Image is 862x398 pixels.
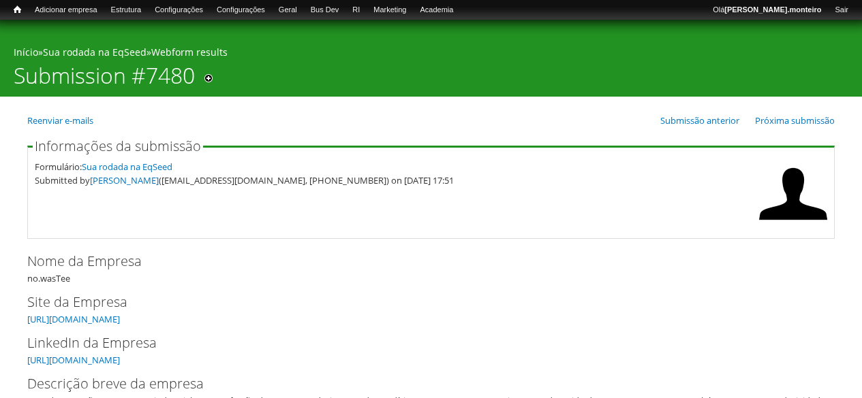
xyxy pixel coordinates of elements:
[755,114,835,127] a: Próxima submissão
[27,354,120,366] a: [URL][DOMAIN_NAME]
[27,313,120,325] a: [URL][DOMAIN_NAME]
[759,160,827,228] img: Foto de Fabiana Muranaka
[304,3,346,17] a: Bus Dev
[35,173,752,187] div: Submitted by ([EMAIL_ADDRESS][DOMAIN_NAME], [PHONE_NUMBER]) on [DATE] 17:51
[660,114,739,127] a: Submissão anterior
[272,3,304,17] a: Geral
[210,3,272,17] a: Configurações
[367,3,413,17] a: Marketing
[706,3,828,17] a: Olá[PERSON_NAME].monteiro
[35,160,752,173] div: Formulário:
[28,3,104,17] a: Adicionar empresa
[14,5,21,14] span: Início
[27,374,812,394] label: Descrição breve da empresa
[151,46,228,59] a: Webform results
[14,63,195,97] h1: Submission #7480
[345,3,367,17] a: RI
[27,251,812,271] label: Nome da Empresa
[27,114,93,127] a: Reenviar e-mails
[7,3,28,16] a: Início
[90,174,159,186] a: [PERSON_NAME]
[33,139,203,153] legend: Informações da submissão
[828,3,855,17] a: Sair
[14,46,848,63] div: » »
[724,5,821,14] strong: [PERSON_NAME].monteiro
[82,161,172,173] a: Sua rodada na EqSeed
[104,3,149,17] a: Estrutura
[27,333,812,353] label: LinkedIn da Empresa
[148,3,210,17] a: Configurações
[759,218,827,231] a: Ver perfil do usuário.
[27,251,835,285] div: no.wasTee
[27,292,812,312] label: Site da Empresa
[14,46,38,59] a: Início
[413,3,460,17] a: Academia
[43,46,147,59] a: Sua rodada na EqSeed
